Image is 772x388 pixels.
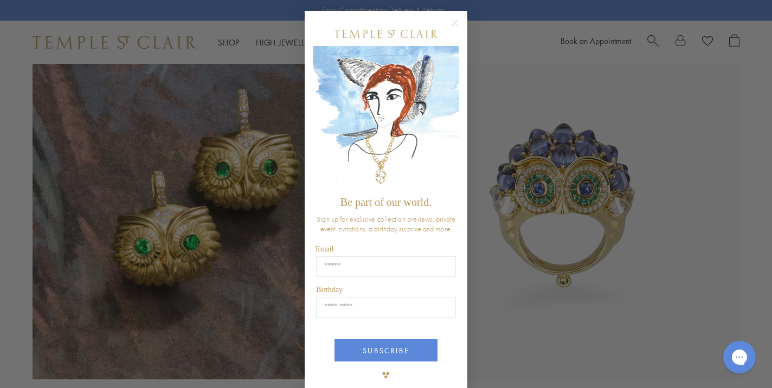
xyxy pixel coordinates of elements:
input: Email [316,256,456,277]
span: Sign up for exclusive collection previews, private event invitations, a birthday surprise and more. [317,214,455,234]
span: Be part of our world. [340,196,432,208]
span: Birthday [316,286,343,294]
img: c4a9eb12-d91a-4d4a-8ee0-386386f4f338.jpeg [313,46,459,191]
img: TSC [375,364,397,386]
button: Close dialog [453,22,467,35]
iframe: Gorgias live chat messenger [718,337,761,377]
span: Email [316,245,333,253]
img: Temple St. Clair [334,30,438,38]
button: SUBSCRIBE [334,339,438,361]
